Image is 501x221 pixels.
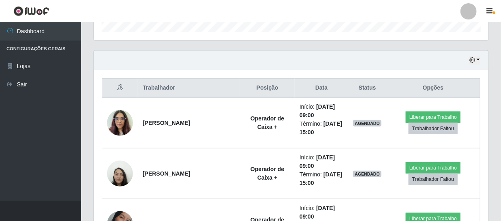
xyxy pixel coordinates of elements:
[300,120,344,137] li: Término:
[295,79,349,98] th: Data
[143,120,190,126] strong: [PERSON_NAME]
[386,79,480,98] th: Opções
[300,204,344,221] li: Início:
[300,170,344,187] li: Término:
[250,115,284,130] strong: Operador de Caixa +
[13,6,49,16] img: CoreUI Logo
[348,79,386,98] th: Status
[300,103,344,120] li: Início:
[300,154,335,169] time: [DATE] 09:00
[406,112,460,123] button: Liberar para Trabalho
[240,79,294,98] th: Posição
[300,205,335,220] time: [DATE] 09:00
[143,170,190,177] strong: [PERSON_NAME]
[353,120,381,127] span: AGENDADO
[353,171,381,177] span: AGENDADO
[138,79,240,98] th: Trabalhador
[409,174,458,185] button: Trabalhador Faltou
[250,166,284,181] strong: Operador de Caixa +
[107,156,133,191] img: 1696952889057.jpeg
[409,123,458,134] button: Trabalhador Faltou
[300,103,335,118] time: [DATE] 09:00
[107,105,133,140] img: 1743385442240.jpeg
[300,153,344,170] li: Início:
[406,162,460,174] button: Liberar para Trabalho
